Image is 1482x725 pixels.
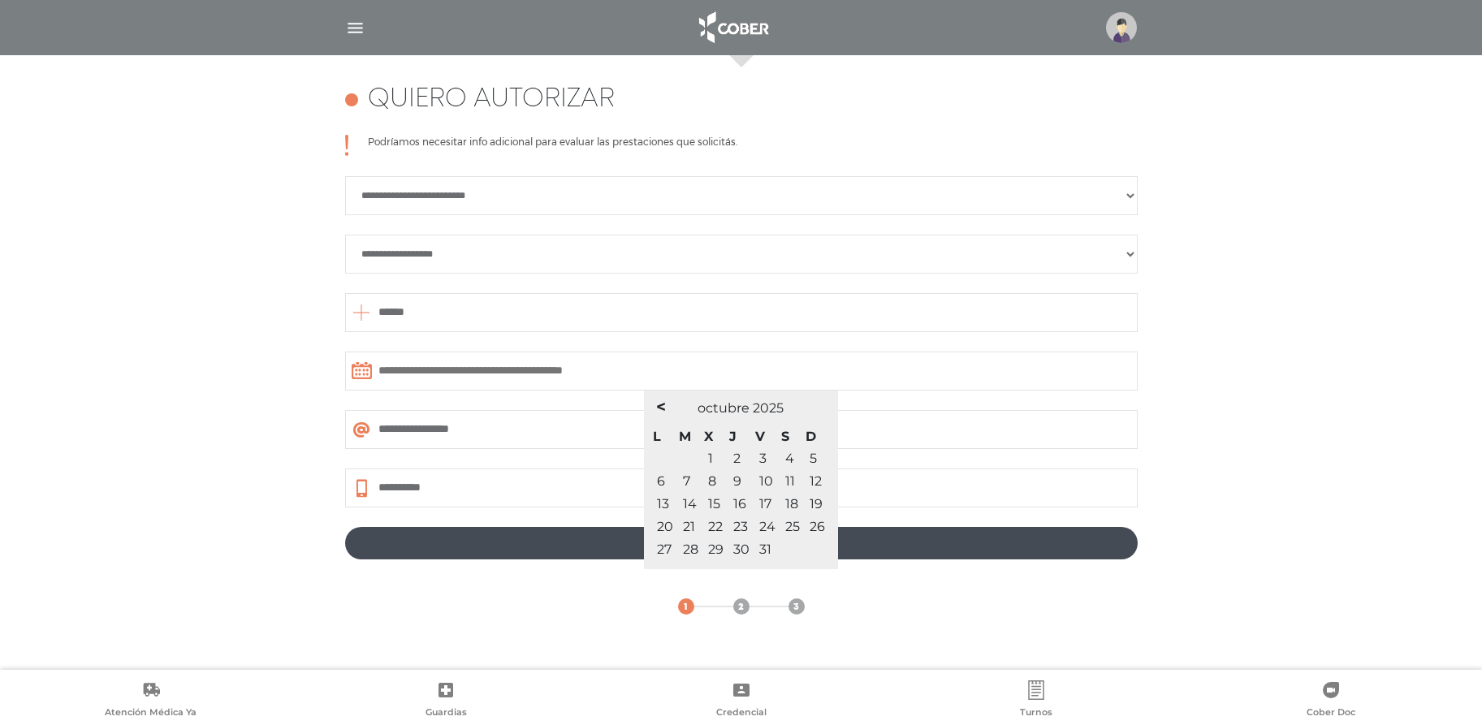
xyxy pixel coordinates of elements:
[753,400,784,416] span: 2025
[679,429,691,444] span: martes
[1106,12,1137,43] img: profile-placeholder.svg
[657,519,673,534] span: 20
[759,451,767,466] a: 3
[678,598,694,615] a: 1
[1307,706,1355,721] span: Cober Doc
[708,542,724,557] span: 29
[708,519,723,534] span: 22
[690,8,776,47] img: logo_cober_home-white.png
[345,18,365,38] img: Cober_menu-lines-white.svg
[806,429,816,444] span: domingo
[785,451,794,466] a: 4
[683,542,698,557] span: 28
[368,135,737,156] p: Podríamos necesitar info adicional para evaluar las prestaciones que solicitás.
[729,429,737,444] span: jueves
[105,706,197,721] span: Atención Médica Ya
[785,519,800,534] span: 25
[683,519,695,534] span: 21
[704,429,713,444] span: miércoles
[733,542,750,557] span: 30
[759,496,771,511] span: 17
[426,706,467,721] span: Guardias
[708,451,713,466] a: 1
[759,473,773,489] span: 10
[368,84,615,115] h4: Quiero autorizar
[810,473,822,489] span: 12
[1184,680,1479,722] a: Cober Doc
[657,496,669,511] span: 13
[733,496,746,511] span: 16
[298,680,593,722] a: Guardias
[708,473,716,489] a: 8
[594,680,888,722] a: Credencial
[683,496,697,511] span: 14
[810,519,825,534] span: 26
[3,680,298,722] a: Atención Médica Ya
[1020,706,1052,721] span: Turnos
[810,496,823,511] span: 19
[781,429,789,444] span: sábado
[684,600,688,615] span: 1
[683,473,690,489] a: 7
[652,395,670,419] a: <
[657,542,672,557] span: 27
[759,519,776,534] span: 24
[345,527,1138,559] a: Siguiente
[785,496,798,511] span: 18
[653,429,661,444] span: lunes
[733,451,741,466] a: 2
[733,519,748,534] span: 23
[656,397,666,416] span: <
[759,542,771,557] span: 31
[738,600,744,615] span: 2
[708,496,720,511] span: 15
[810,451,817,466] a: 5
[657,473,665,489] a: 6
[733,473,741,489] span: 9
[785,473,795,489] span: 11
[733,598,750,615] a: 2
[793,600,799,615] span: 3
[755,429,765,444] span: viernes
[789,598,805,615] a: 3
[698,400,750,416] span: octubre
[716,706,767,721] span: Credencial
[888,680,1183,722] a: Turnos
